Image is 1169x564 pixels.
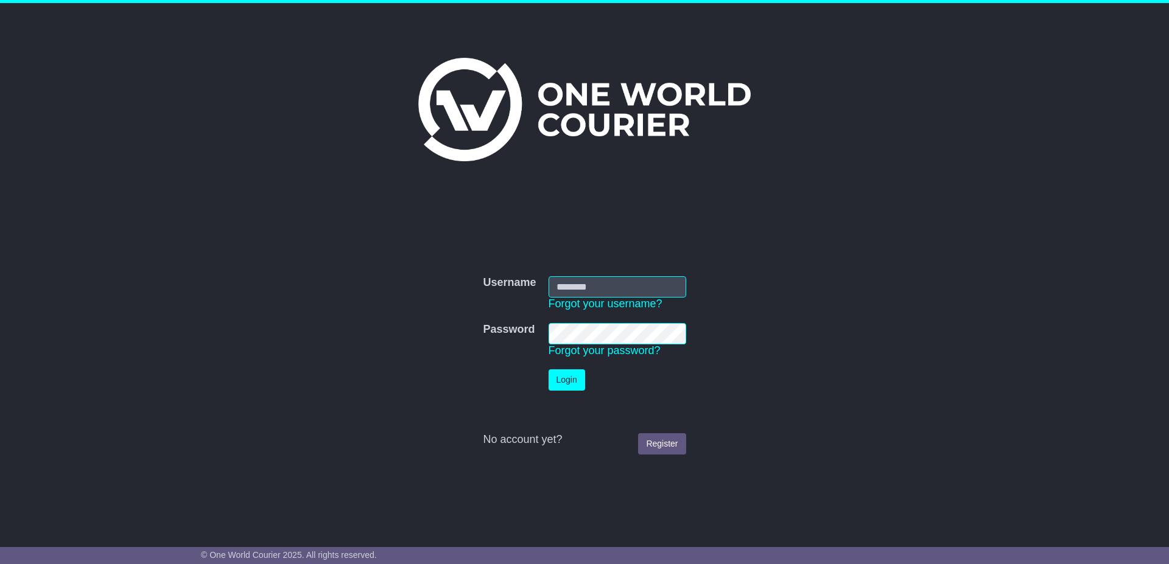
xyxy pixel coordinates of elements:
label: Password [483,323,535,336]
button: Login [549,369,585,391]
a: Forgot your username? [549,298,662,310]
img: One World [418,58,751,161]
label: Username [483,276,536,290]
a: Forgot your password? [549,344,661,357]
span: © One World Courier 2025. All rights reserved. [201,550,377,560]
div: No account yet? [483,433,686,447]
a: Register [638,433,686,454]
